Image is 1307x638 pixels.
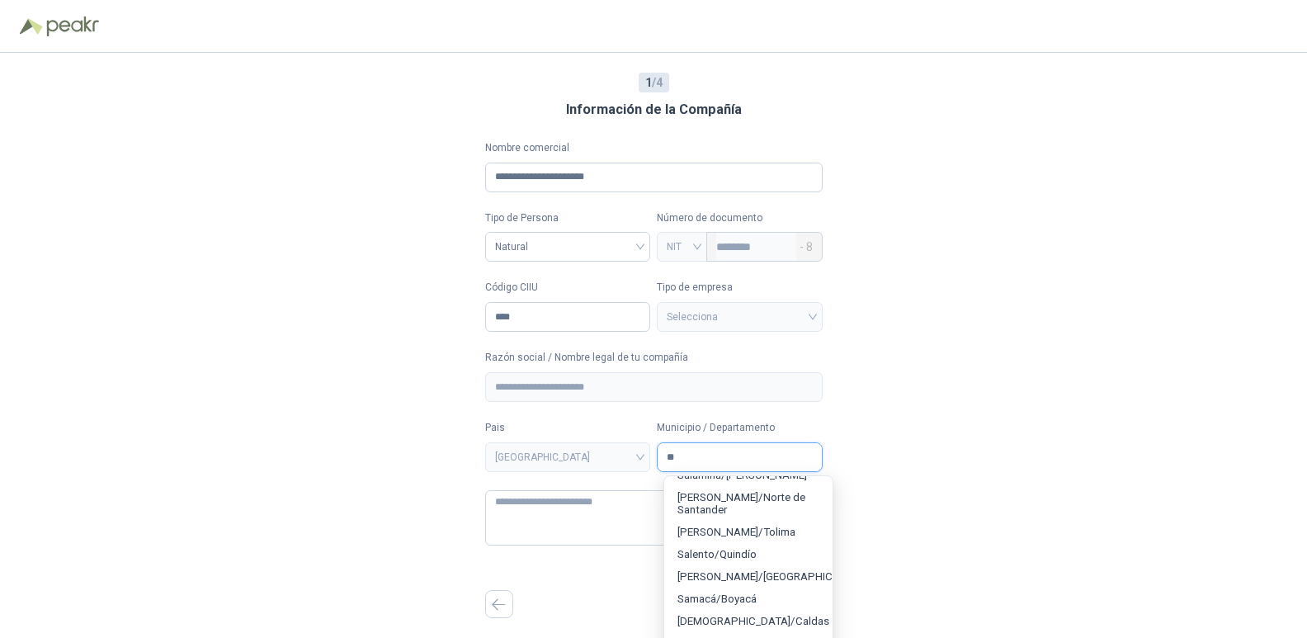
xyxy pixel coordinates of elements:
[671,610,826,632] button: [DEMOGRAPHIC_DATA]/Caldas
[46,17,99,36] img: Peakr
[671,565,826,588] button: [PERSON_NAME]/[GEOGRAPHIC_DATA]
[677,593,757,605] span: Samacá / Boyacá
[677,548,757,560] span: Salento / Quindío
[671,588,826,610] button: Samacá/Boyacá
[485,420,651,436] label: Pais
[677,526,795,538] span: [PERSON_NAME] / Tolima
[677,570,867,583] span: [PERSON_NAME] / [GEOGRAPHIC_DATA]
[671,486,826,521] button: [PERSON_NAME]/Norte de Santander
[671,543,826,565] button: Salento/Quindío
[657,420,823,436] label: Municipio / Departamento
[495,234,641,259] span: Natural
[671,521,826,543] button: [PERSON_NAME]/Tolima
[800,233,813,261] span: - 8
[485,350,823,366] label: Razón social / Nombre legal de tu compañía
[657,210,823,226] p: Número de documento
[657,280,823,295] label: Tipo de empresa
[645,76,652,89] b: 1
[485,280,651,295] label: Código CIIU
[485,140,823,156] label: Nombre comercial
[20,18,43,35] img: Logo
[667,234,697,259] span: NIT
[677,615,829,627] span: [DEMOGRAPHIC_DATA] / Caldas
[495,445,641,470] span: COLOMBIA
[677,491,805,516] span: [PERSON_NAME] / Norte de Santander
[645,73,663,92] span: / 4
[485,210,651,226] label: Tipo de Persona
[566,99,742,121] h3: Información de la Compañía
